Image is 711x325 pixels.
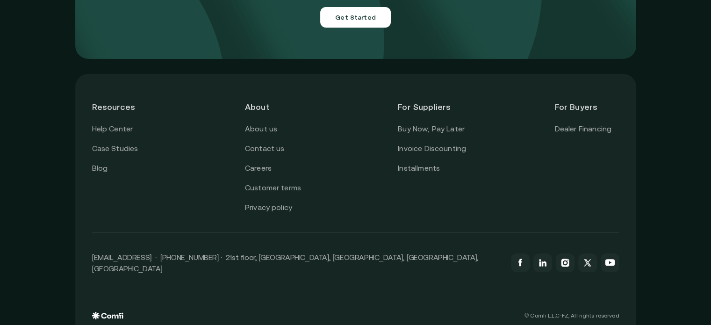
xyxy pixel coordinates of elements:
[92,312,123,319] img: comfi logo
[398,91,466,123] header: For Suppliers
[245,182,301,194] a: Customer terms
[320,7,391,28] button: Get Started
[554,123,611,135] a: Dealer Financing
[398,162,440,174] a: Installments
[398,123,465,135] a: Buy Now, Pay Later
[92,252,502,274] p: [EMAIL_ADDRESS] · [PHONE_NUMBER] · 21st floor, [GEOGRAPHIC_DATA], [GEOGRAPHIC_DATA], [GEOGRAPHIC_...
[398,143,466,155] a: Invoice Discounting
[245,143,285,155] a: Contact us
[92,91,157,123] header: Resources
[92,143,138,155] a: Case Studies
[92,123,133,135] a: Help Center
[245,91,309,123] header: About
[245,162,272,174] a: Careers
[245,202,292,214] a: Privacy policy
[554,91,619,123] header: For Buyers
[245,123,277,135] a: About us
[524,312,619,319] p: © Comfi L.L.C-FZ, All rights reserved
[92,162,108,174] a: Blog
